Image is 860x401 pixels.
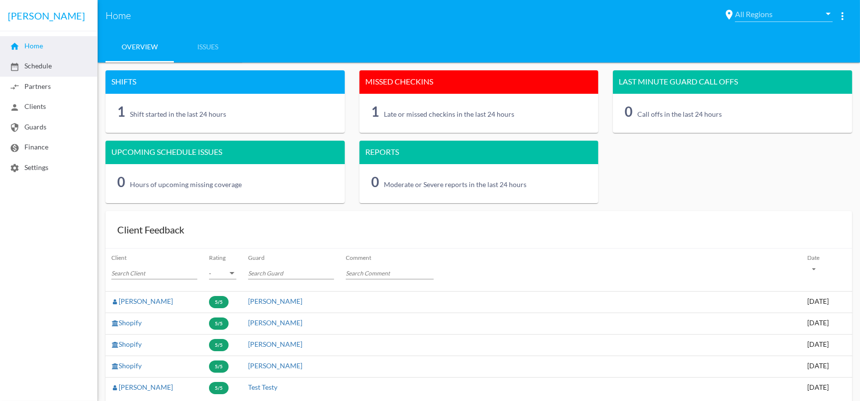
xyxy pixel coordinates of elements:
[10,62,52,70] span: Schedule
[10,82,20,92] mat-icon: compare_arrows
[346,254,371,261] span: Comment
[105,31,174,63] a: Overview
[105,8,723,23] span: Home
[10,82,51,90] span: Partners
[248,340,302,348] a: [PERSON_NAME]
[10,163,20,173] mat-icon: settings
[248,383,277,391] a: Test Testy
[105,70,345,94] mat-card-title: SHIFTS
[10,42,20,51] mat-icon: home
[174,31,242,63] a: Issues
[117,172,333,191] div: Hours of upcoming missing coverage
[10,62,20,72] mat-icon: date_range
[723,9,735,21] mat-icon: place
[248,361,302,370] a: [PERSON_NAME]
[117,103,130,120] strong: 1
[111,297,173,305] a: [PERSON_NAME]
[248,318,302,327] a: [PERSON_NAME]
[10,123,46,131] span: Guards
[807,317,854,329] div: [DATE]
[735,10,833,19] mat-select: All Regions
[111,361,142,370] a: Shopify
[209,254,226,261] span: Rating
[613,70,852,94] mat-card-title: LAST MINUTE GUARD CALL OFFS
[111,318,142,327] a: Shopify
[371,172,587,191] div: Moderate or Severe reports in the last 24 hours
[215,385,223,391] b: 5/5
[837,10,848,22] mat-icon: more_vert
[111,383,173,391] a: [PERSON_NAME]
[10,102,46,110] span: Clients
[371,102,587,121] div: Late or missed checkins in the last 24 hours
[248,297,302,305] a: [PERSON_NAME]
[625,102,840,121] div: Call offs in the last 24 hours
[10,143,20,153] mat-icon: monetization_on
[371,103,384,120] strong: 1
[371,173,384,190] strong: 0
[111,340,142,348] a: Shopify
[209,270,211,277] span: -
[807,360,854,372] div: [DATE]
[10,103,20,112] mat-icon: person
[807,339,854,350] div: [DATE]
[105,211,852,249] mat-card-title: Client Feedback
[105,141,345,164] mat-card-title: UPCOMING SCHEDULE ISSUES
[117,173,130,190] strong: 0
[735,10,824,19] span: All Regions
[111,254,126,261] span: Client
[10,143,48,151] span: Finance
[215,342,223,348] b: 5/5
[10,163,48,171] span: Settings
[215,299,223,305] b: 5/5
[807,296,854,307] div: [DATE]
[215,320,223,326] b: 5/5
[625,103,637,120] strong: 0
[10,123,20,132] mat-icon: security
[248,254,265,261] span: Guard
[215,363,223,369] b: 5/5
[359,141,599,164] mat-card-title: REPORTS
[10,42,43,50] span: Home
[359,70,599,94] mat-card-title: MISSED CHECKINS
[807,382,854,393] div: [DATE]
[117,102,333,121] div: Shift started in the last 24 hours
[807,254,819,261] span: Date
